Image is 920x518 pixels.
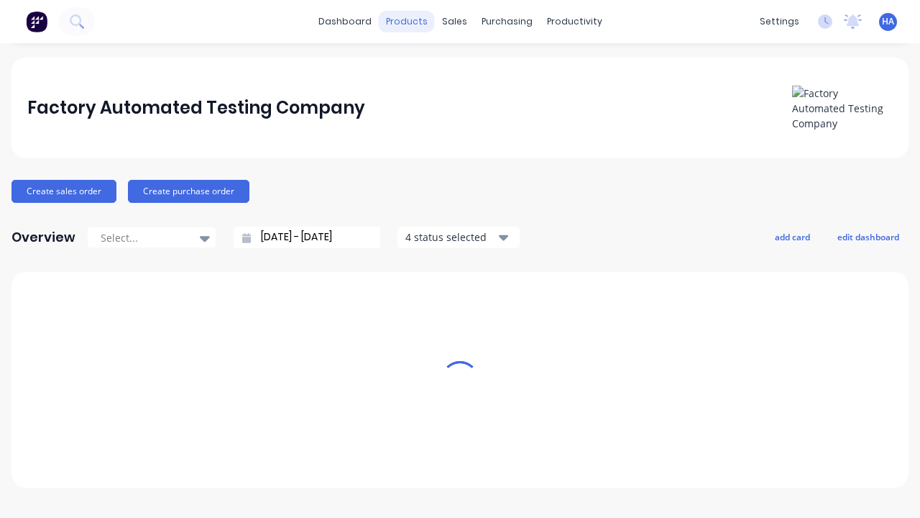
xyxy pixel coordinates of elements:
[753,11,806,32] div: settings
[435,11,474,32] div: sales
[397,227,520,248] button: 4 status selected
[11,180,116,203] button: Create sales order
[540,11,609,32] div: productivity
[26,11,47,32] img: Factory
[27,94,365,122] div: Factory Automated Testing Company
[311,11,379,32] a: dashboard
[11,223,75,252] div: Overview
[792,86,893,131] img: Factory Automated Testing Company
[828,227,908,246] button: edit dashboard
[405,230,496,245] div: 4 status selected
[128,180,249,203] button: Create purchase order
[379,11,435,32] div: products
[882,15,894,28] span: HA
[474,11,540,32] div: purchasing
[765,227,819,246] button: add card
